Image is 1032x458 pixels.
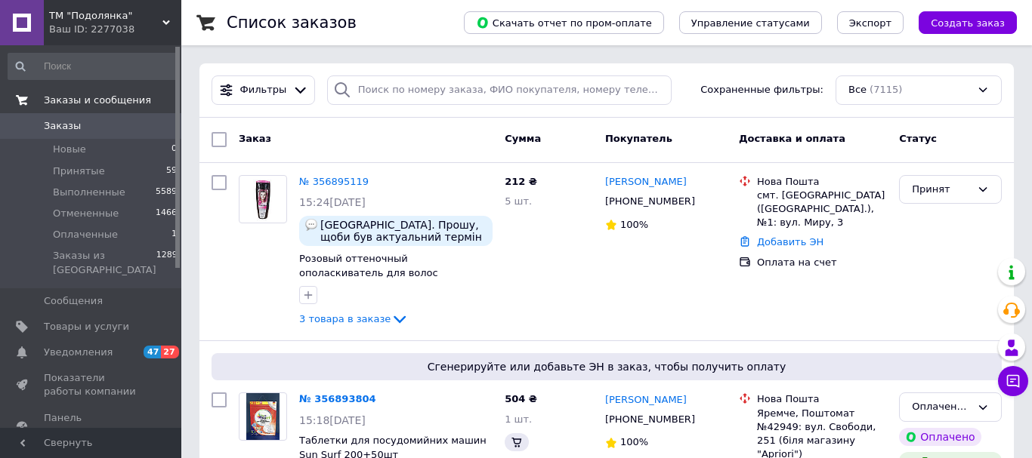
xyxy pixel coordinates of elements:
span: 0 [171,143,177,156]
span: Уведомления [44,346,113,359]
span: 5 шт. [505,195,532,207]
button: Скачать отчет по пром-оплате [464,11,664,34]
span: Сумма [505,133,541,144]
button: Чат с покупателем [998,366,1028,396]
span: Сохраненные фильтры: [700,83,823,97]
span: 47 [144,346,161,358]
span: Все [848,83,867,97]
button: Создать заказ [919,11,1017,34]
span: 212 ₴ [505,176,537,187]
span: Выполненные [53,186,125,199]
span: Товары и услуги [44,320,129,334]
img: Фото товару [246,393,279,440]
span: Скачать отчет по пром-оплате [476,16,652,29]
div: Оплата на счет [757,256,887,269]
span: Принятые [53,164,105,178]
span: Заказы и сообщения [44,94,151,107]
span: 1 шт. [505,413,532,425]
input: Поиск [8,53,178,80]
span: Создать заказ [931,17,1005,29]
span: Фильтры [240,83,287,97]
div: Оплачено [899,428,981,446]
span: Управление статусами [691,17,810,29]
div: смт. [GEOGRAPHIC_DATA] ([GEOGRAPHIC_DATA].), №1: вул. Миру, 3 [757,189,887,230]
span: 59 [166,164,177,178]
div: [PHONE_NUMBER] [602,192,698,211]
span: [GEOGRAPHIC_DATA]. Прошу, щоби був актуальний термін придатності товарів для догляду. [320,219,487,243]
span: Новые [53,143,86,156]
div: Ваш ID: 2277038 [49,23,181,36]
span: Оплаченные [53,228,118,241]
span: 1 [171,228,177,241]
img: Фото товару [246,176,281,223]
span: 100% [620,436,648,447]
a: № 356893804 [299,393,376,404]
span: Сообщения [44,294,103,308]
a: Розовый оттеночный ополаскиватель для волос [PERSON_NAME] Cosmetics CAMELEO 200 мл [299,253,485,306]
div: Нова Пошта [757,392,887,406]
span: Показатели работы компании [44,371,140,398]
a: № 356895119 [299,176,369,187]
span: 15:18[DATE] [299,414,366,426]
span: 27 [161,346,178,358]
span: Доставка и оплата [739,133,845,144]
button: Управление статусами [679,11,822,34]
input: Поиск по номеру заказа, ФИО покупателя, номеру телефона, Email, номеру накладной [327,75,672,105]
a: Создать заказ [904,17,1017,28]
div: Оплаченный [912,399,971,415]
a: Фото товару [239,392,287,441]
span: 15:24[DATE] [299,196,366,208]
span: Отмененные [53,207,119,220]
div: Нова Пошта [757,175,887,189]
span: Статус [899,133,937,144]
span: 100% [620,219,648,230]
span: Панель управления [44,411,140,438]
div: [PHONE_NUMBER] [602,410,698,429]
span: 1466 [156,207,177,220]
a: [PERSON_NAME] [605,393,687,407]
span: 1289 [156,249,178,276]
span: Сгенерируйте или добавьте ЭН в заказ, чтобы получить оплату [218,359,996,374]
div: Принят [912,182,971,198]
span: Покупатель [605,133,672,144]
span: 5589 [156,186,177,199]
a: 3 товара в заказе [299,313,409,324]
img: :speech_balloon: [305,219,317,231]
span: Заказ [239,133,271,144]
span: Заказы [44,119,81,133]
span: Заказы из [GEOGRAPHIC_DATA] [53,249,156,276]
span: ТМ "Подолянка" [49,9,162,23]
span: 504 ₴ [505,393,537,404]
a: Добавить ЭН [757,236,823,247]
span: Экспорт [849,17,891,29]
a: Фото товару [239,175,287,223]
button: Экспорт [837,11,904,34]
span: 3 товара в заказе [299,313,391,324]
a: [PERSON_NAME] [605,175,687,189]
h1: Список заказов [227,14,357,32]
span: (7115) [870,84,902,95]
